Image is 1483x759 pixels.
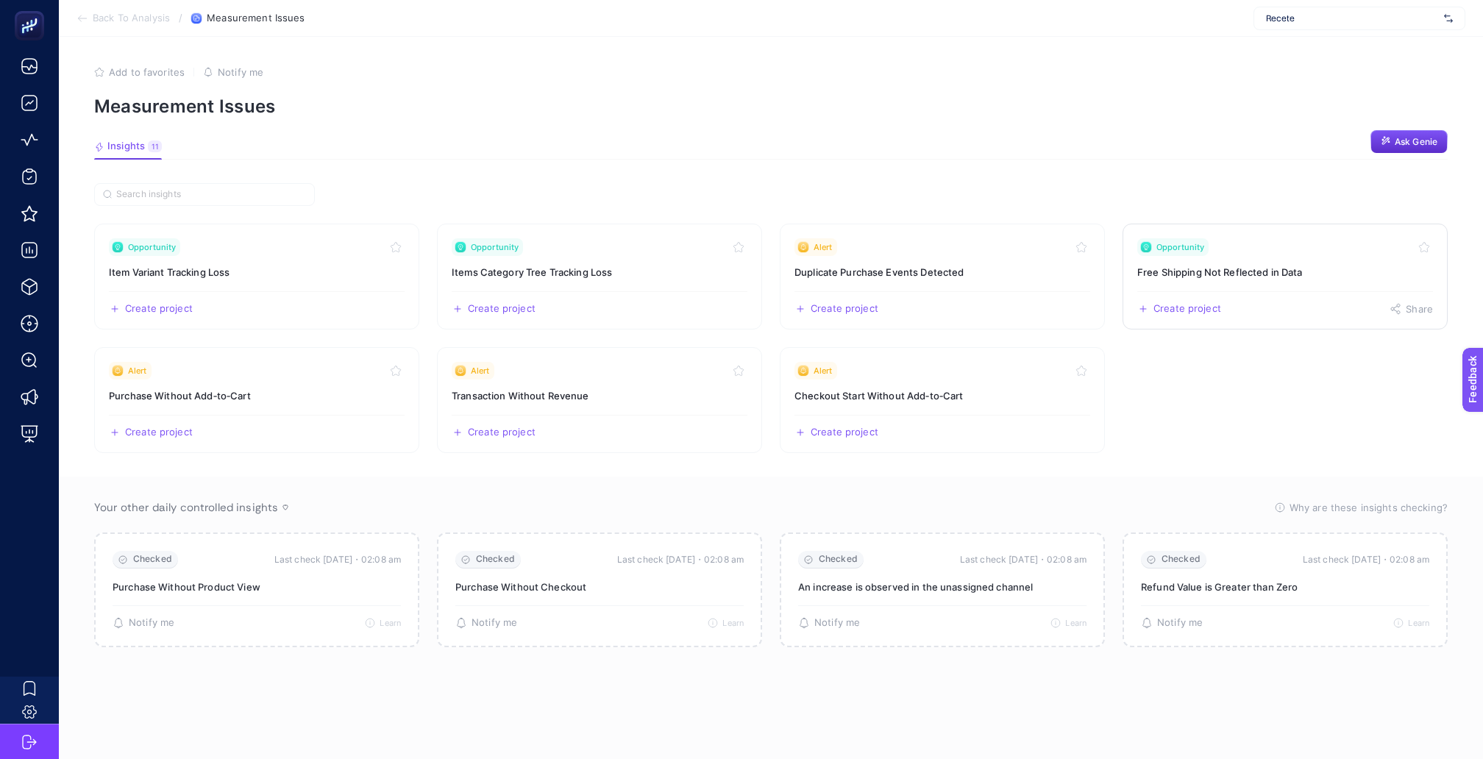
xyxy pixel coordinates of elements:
h3: Insight title [1137,265,1433,279]
span: Notify me [1157,617,1203,629]
button: Add to favorites [94,66,185,78]
span: Checked [819,554,858,565]
h3: Insight title [109,388,405,403]
button: Share this insight [1390,303,1433,315]
span: Create project [468,427,536,438]
button: Toggle favorite [1073,238,1090,256]
span: Recete [1266,13,1438,24]
span: Create project [468,303,536,315]
span: Notify me [218,66,263,78]
span: Alert [814,365,833,377]
a: View insight titled [437,347,762,453]
span: Your other daily controlled insights [94,500,278,515]
span: Learn [1408,618,1429,628]
p: Purchase Without Product View [113,580,401,594]
section: Insight Packages [94,224,1448,453]
button: Notify me [113,617,174,629]
button: Notify me [203,66,263,78]
h3: Insight title [794,265,1090,279]
div: 11 [148,140,162,152]
button: Toggle favorite [387,362,405,379]
span: Ask Genie [1395,136,1437,148]
span: Learn [1065,618,1087,628]
span: Back To Analysis [93,13,170,24]
time: Last check [DATE]・02:08 am [274,552,401,567]
span: Feedback [9,4,56,16]
button: Learn [1393,618,1429,628]
button: Ask Genie [1370,130,1448,154]
a: View insight titled [780,224,1105,329]
button: Create a new project based on this insight [1137,303,1221,315]
span: Opportunity [128,241,176,253]
span: Opportunity [1156,241,1204,253]
h3: Insight title [452,265,747,279]
span: Checked [1162,554,1201,565]
button: Create a new project based on this insight [109,303,193,315]
span: Create project [811,427,878,438]
button: Create a new project based on this insight [794,303,878,315]
a: View insight titled [780,347,1105,453]
img: svg%3e [1444,11,1453,26]
span: Notify me [814,617,860,629]
button: Notify me [455,617,517,629]
button: Create a new project based on this insight [452,427,536,438]
time: Last check [DATE]・02:08 am [1303,552,1429,567]
input: Search [116,189,306,200]
span: Create project [811,303,878,315]
span: Add to favorites [109,66,185,78]
span: Alert [128,365,147,377]
button: Toggle favorite [1073,362,1090,379]
a: View insight titled [1123,224,1448,329]
p: Refund Value is Greater than Zero [1141,580,1429,594]
span: Checked [133,554,172,565]
span: Create project [125,427,193,438]
p: Purchase Without Checkout [455,580,744,594]
button: Learn [365,618,401,628]
a: View insight titled [437,224,762,329]
h3: Insight title [109,265,405,279]
button: Toggle favorite [387,238,405,256]
span: Create project [1153,303,1221,315]
span: Opportunity [471,241,519,253]
span: Learn [380,618,401,628]
button: Notify me [798,617,860,629]
button: Toggle favorite [730,238,747,256]
span: Share [1406,303,1433,315]
span: Checked [476,554,515,565]
a: View insight titled [94,224,419,329]
button: Notify me [1141,617,1203,629]
h3: Insight title [452,388,747,403]
button: Create a new project based on this insight [794,427,878,438]
span: Notify me [472,617,517,629]
span: Create project [125,303,193,315]
p: An increase is observed in the unassigned channel [798,580,1087,594]
span: Measurement Issues [207,13,305,24]
button: Create a new project based on this insight [452,303,536,315]
span: Alert [814,241,833,253]
span: / [179,12,182,24]
button: Learn [1050,618,1087,628]
span: Alert [471,365,490,377]
span: Insights [107,140,145,152]
a: View insight titled [94,347,419,453]
time: Last check [DATE]・02:08 am [960,552,1087,567]
span: Notify me [129,617,174,629]
span: Learn [722,618,744,628]
p: Measurement Issues [94,96,1448,117]
section: Passive Insight Packages [94,532,1448,647]
h3: Insight title [794,388,1090,403]
button: Toggle favorite [1415,238,1433,256]
span: Why are these insights checking? [1290,500,1448,515]
button: Learn [708,618,744,628]
button: Create a new project based on this insight [109,427,193,438]
button: Toggle favorite [730,362,747,379]
time: Last check [DATE]・02:08 am [617,552,744,567]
